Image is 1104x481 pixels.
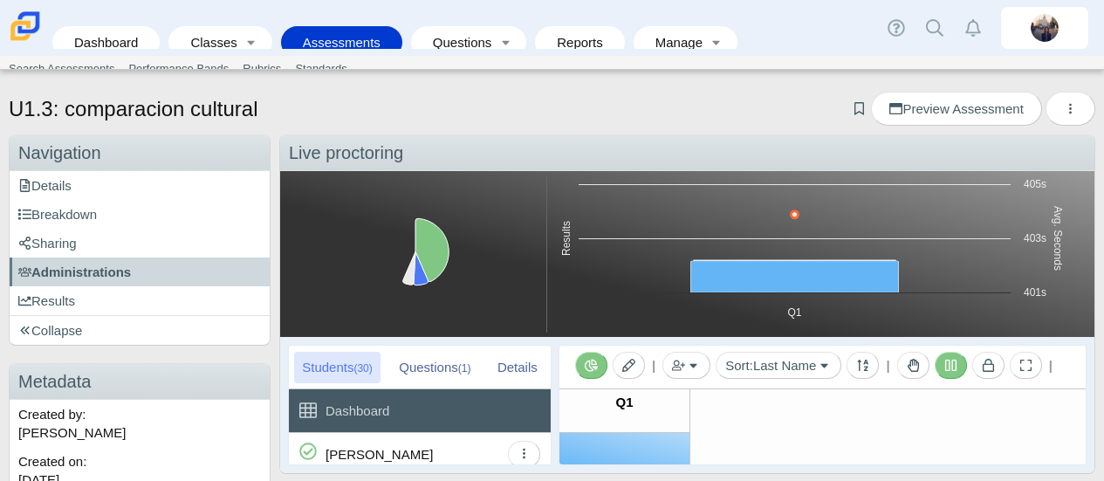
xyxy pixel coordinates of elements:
div: Dashboard [326,389,389,432]
text: 405s [1024,178,1046,190]
h3: Metadata [10,364,270,400]
a: Assessments [290,26,394,58]
small: (1) [458,362,471,374]
svg: Interactive chart [547,175,1077,333]
a: Preview Assessment [871,92,1041,126]
img: britta.barnhart.NdZ84j [1031,14,1059,42]
a: Questions [420,26,493,58]
a: Toggle expanded [704,26,729,58]
a: Performance Bands [121,56,236,82]
a: Classes [177,26,238,58]
span: | [1049,358,1053,373]
div: Chart. Highcharts interactive chart. [285,175,546,333]
a: Search Assessments [2,56,121,82]
span: Details [18,178,72,193]
small: (30) [353,362,372,374]
a: Results [10,286,270,315]
text: 403s [1024,232,1046,244]
path: Q1, 403.88s. Avg. Seconds. [792,211,799,218]
g: Not Scored, series 4 of 5. Bar series with 1 bar. Y axis, Results. [691,261,899,293]
div: Chart. Highcharts interactive chart. [546,175,1090,333]
span: Navigation [18,143,101,162]
span: Administrations [18,265,131,279]
button: More options [1046,92,1095,126]
text: Avg. Seconds [1052,206,1064,271]
span: Collapse [18,323,82,338]
path: Started, 4. Completed. [414,252,429,285]
span: Results [18,293,75,308]
a: Q1 [559,389,689,432]
path: Not Started, 3. Completed. [403,252,415,285]
button: Toggle Reporting [575,352,607,379]
a: Dashboard [61,26,151,58]
div: [PERSON_NAME] [326,433,433,476]
span: Sharing [18,236,77,251]
a: Reports [544,26,616,58]
a: Manage [642,26,704,58]
span: Breakdown [18,207,97,222]
a: Rubrics [236,56,288,82]
text: 401s [1024,286,1046,299]
g: Avg. Seconds, series 5 of 5. Line with 1 data point. Y axis, Avg. Seconds. [792,211,799,218]
img: Carmen School of Science & Technology [7,8,44,45]
a: Breakdown [10,200,270,229]
div: Live proctoring [280,135,1094,171]
span: | [886,358,889,373]
a: Details [10,171,270,200]
a: Add bookmark [851,101,867,116]
a: Sharing [10,229,270,258]
text: Results [560,221,573,256]
div: Q1 [566,393,682,411]
h1: U1.3: comparacion cultural [9,94,257,124]
a: Toggle expanded [239,26,264,58]
a: Toggle expanded [493,26,518,58]
button: Sort:Last Name [716,352,841,379]
text: Q1 [787,306,801,319]
div: Created by: [PERSON_NAME] [10,400,270,447]
a: britta.barnhart.NdZ84j [1001,7,1088,49]
span: Last Name [753,358,817,373]
div: Details [490,352,545,383]
span: Preview Assessment [889,101,1023,116]
a: Collapse [10,316,270,345]
a: Standards [288,56,353,82]
div: Questions [391,352,478,383]
a: Administrations [10,258,270,286]
path: Q1, 25. Not Scored. [691,261,899,293]
path: Finished, 23. Completed. [415,218,449,281]
a: Carmen School of Science & Technology [7,32,44,47]
a: Alerts [954,9,992,47]
svg: Interactive chart [285,175,546,333]
span: | [652,358,655,373]
div: Students [294,352,381,383]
